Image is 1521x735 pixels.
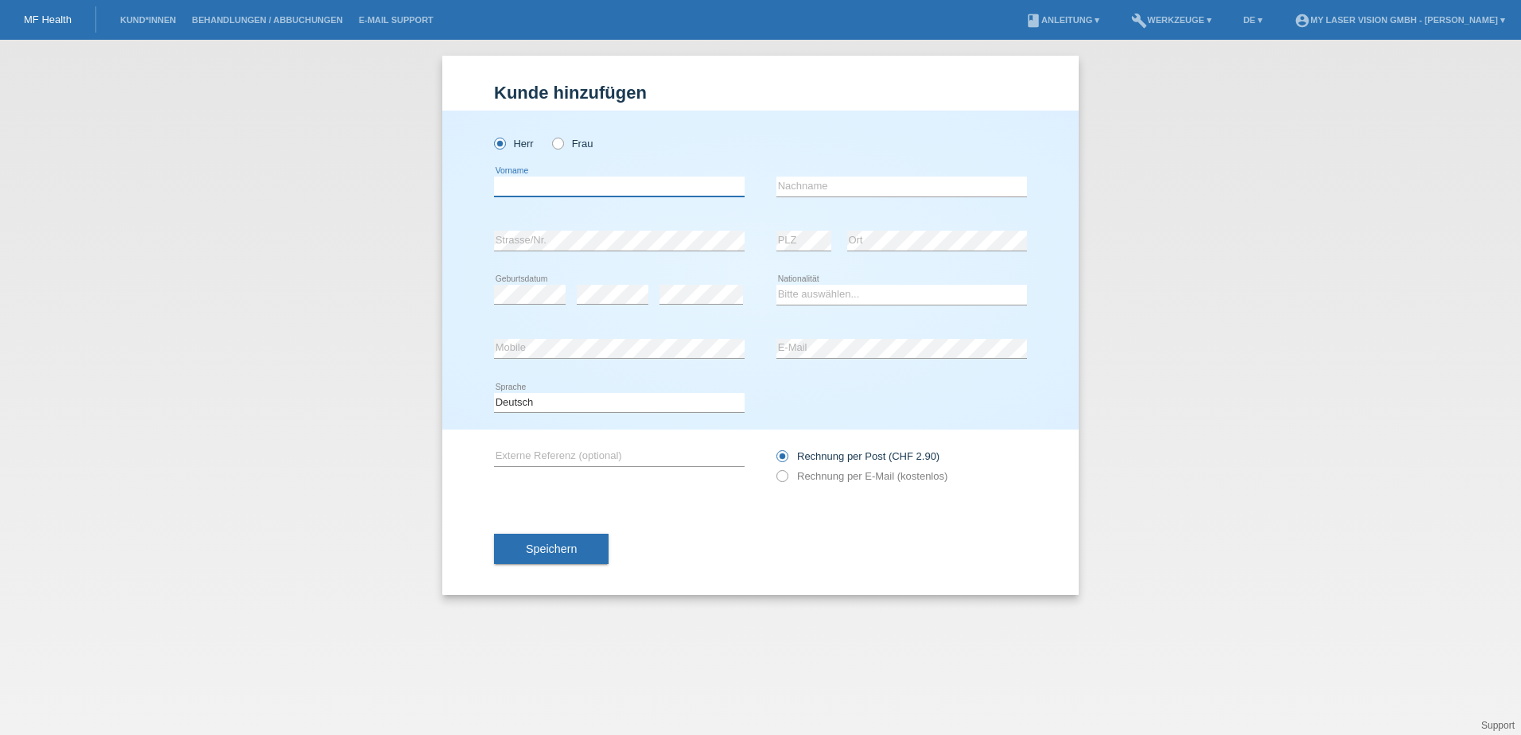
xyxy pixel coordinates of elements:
[1025,13,1041,29] i: book
[552,138,562,148] input: Frau
[494,138,534,150] label: Herr
[1131,13,1147,29] i: build
[1235,15,1270,25] a: DE ▾
[1123,15,1220,25] a: buildWerkzeuge ▾
[494,138,504,148] input: Herr
[1481,720,1515,731] a: Support
[24,14,72,25] a: MF Health
[494,83,1027,103] h1: Kunde hinzufügen
[494,534,609,564] button: Speichern
[112,15,184,25] a: Kund*innen
[776,470,787,490] input: Rechnung per E-Mail (kostenlos)
[184,15,351,25] a: Behandlungen / Abbuchungen
[776,470,947,482] label: Rechnung per E-Mail (kostenlos)
[1294,13,1310,29] i: account_circle
[776,450,939,462] label: Rechnung per Post (CHF 2.90)
[526,542,577,555] span: Speichern
[1286,15,1513,25] a: account_circleMy Laser Vision GmbH - [PERSON_NAME] ▾
[776,450,787,470] input: Rechnung per Post (CHF 2.90)
[351,15,442,25] a: E-Mail Support
[552,138,593,150] label: Frau
[1017,15,1107,25] a: bookAnleitung ▾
